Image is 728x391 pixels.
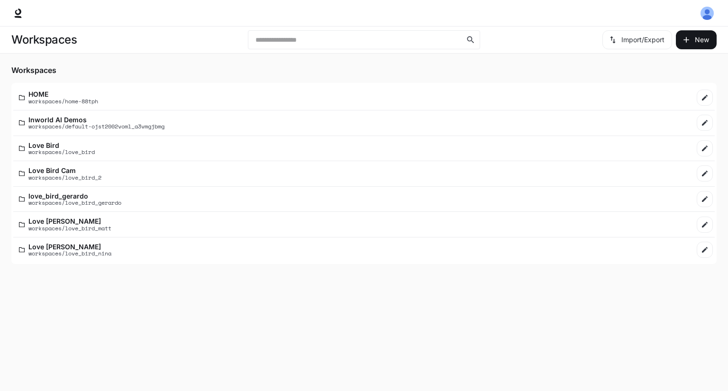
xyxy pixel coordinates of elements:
[697,217,713,233] a: Edit workspace
[697,242,713,258] a: Edit workspace
[28,200,121,206] p: workspaces/love_bird_gerardo
[28,116,164,123] p: Inworld AI Demos
[697,90,713,106] a: Edit workspace
[28,167,101,174] p: Love Bird Cam
[11,30,77,49] h1: Workspaces
[28,218,111,225] p: Love [PERSON_NAME]
[15,189,695,210] a: love_bird_gerardoworkspaces/love_bird_gerardo
[28,123,164,129] p: workspaces/default-ojst2002voml_a3vmgjbmg
[28,225,111,231] p: workspaces/love_bird_matt
[28,91,98,98] p: HOME
[28,243,111,250] p: Love [PERSON_NAME]
[698,4,717,23] button: User avatar
[28,174,101,181] p: workspaces/love_bird_2
[28,149,95,155] p: workspaces/love_bird
[28,250,111,256] p: workspaces/love_bird_nina
[697,191,713,207] a: Edit workspace
[11,65,717,75] h5: Workspaces
[15,214,695,235] a: Love [PERSON_NAME]workspaces/love_bird_matt
[701,7,714,20] img: User avatar
[697,115,713,131] a: Edit workspace
[602,30,672,49] button: Import/Export
[28,98,98,104] p: workspaces/home-88tph
[15,87,695,108] a: HOMEworkspaces/home-88tph
[15,239,695,261] a: Love [PERSON_NAME]workspaces/love_bird_nina
[15,138,695,159] a: Love Birdworkspaces/love_bird
[15,112,695,134] a: Inworld AI Demosworkspaces/default-ojst2002voml_a3vmgjbmg
[28,192,121,200] p: love_bird_gerardo
[697,140,713,156] a: Edit workspace
[28,142,95,149] p: Love Bird
[697,165,713,182] a: Edit workspace
[676,30,717,49] button: Create workspace
[15,163,695,184] a: Love Bird Camworkspaces/love_bird_2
